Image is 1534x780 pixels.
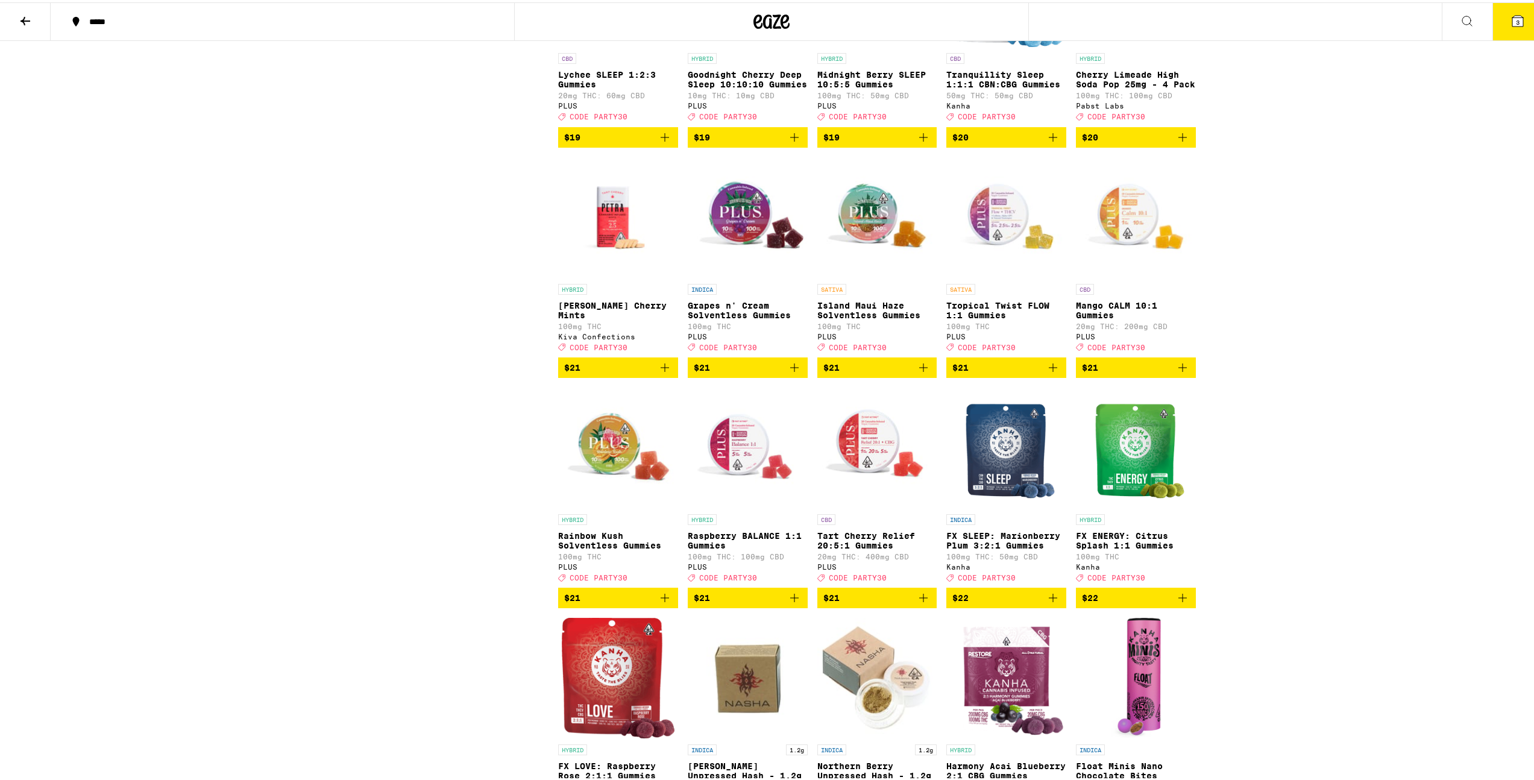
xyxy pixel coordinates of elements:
[1076,742,1105,753] p: INDICA
[699,571,757,579] span: CODE PARTY30
[1082,360,1098,370] span: $21
[817,615,937,736] img: NASHA - Northern Berry Unpressed Hash - 1.2g
[946,742,975,753] p: HYBRID
[1076,298,1196,318] p: Mango CALM 10:1 Gummies
[558,155,678,275] img: Kiva Confections - Petra Tart Cherry Mints
[817,550,937,558] p: 20mg THC: 400mg CBD
[1076,99,1196,107] div: Pabst Labs
[946,155,1066,355] a: Open page for Tropical Twist FLOW 1:1 Gummies from PLUS
[558,125,678,145] button: Add to bag
[946,281,975,292] p: SATIVA
[688,742,717,753] p: INDICA
[688,125,808,145] button: Add to bag
[1082,591,1098,600] span: $22
[688,51,717,61] p: HYBRID
[823,130,840,140] span: $19
[558,51,576,61] p: CBD
[1111,615,1162,736] img: Kanha - Float Minis Nano Chocolate Bites
[688,355,808,376] button: Add to bag
[958,571,1016,579] span: CODE PARTY30
[688,298,808,318] p: Grapes n' Cream Solventless Gummies
[817,68,937,87] p: Midnight Berry SLEEP 10:5:5 Gummies
[817,281,846,292] p: SATIVA
[699,341,757,349] span: CODE PARTY30
[688,385,808,506] img: PLUS - Raspberry BALANCE 1:1 Gummies
[1516,16,1520,24] span: 3
[1076,561,1196,568] div: Kanha
[829,341,887,349] span: CODE PARTY30
[1076,281,1094,292] p: CBD
[1082,130,1098,140] span: $20
[558,512,587,523] p: HYBRID
[946,585,1066,606] button: Add to bag
[688,550,808,558] p: 100mg THC: 100mg CBD
[1087,341,1145,349] span: CODE PARTY30
[688,68,808,87] p: Goodnight Cherry Deep Sleep 10:10:10 Gummies
[1076,330,1196,338] div: PLUS
[1076,550,1196,558] p: 100mg THC
[1076,125,1196,145] button: Add to bag
[946,298,1066,318] p: Tropical Twist FLOW 1:1 Gummies
[688,585,808,606] button: Add to bag
[558,585,678,606] button: Add to bag
[817,585,937,606] button: Add to bag
[1076,51,1105,61] p: HYBRID
[958,111,1016,119] span: CODE PARTY30
[688,615,808,736] img: NASHA - Donny Burger Unpressed Hash - 1.2g
[817,320,937,328] p: 100mg THC
[564,130,580,140] span: $19
[817,155,937,275] img: PLUS - Island Maui Haze Solventless Gummies
[817,298,937,318] p: Island Maui Haze Solventless Gummies
[946,355,1066,376] button: Add to bag
[817,355,937,376] button: Add to bag
[817,89,937,97] p: 100mg THC: 50mg CBD
[688,99,808,107] div: PLUS
[817,759,937,778] p: Northern Berry Unpressed Hash - 1.2g
[558,99,678,107] div: PLUS
[688,385,808,585] a: Open page for Raspberry BALANCE 1:1 Gummies from PLUS
[817,529,937,548] p: Tart Cherry Relief 20:5:1 Gummies
[952,360,969,370] span: $21
[948,615,1066,736] img: Kanha - Harmony Acai Blueberry 2:1 CBG Gummies
[558,68,678,87] p: Lychee SLEEP 1:2:3 Gummies
[946,385,1066,585] a: Open page for FX SLEEP: Marionberry Plum 3:2:1 Gummies from Kanha
[1076,155,1196,275] img: PLUS - Mango CALM 10:1 Gummies
[688,759,808,778] p: [PERSON_NAME] Unpressed Hash - 1.2g
[688,529,808,548] p: Raspberry BALANCE 1:1 Gummies
[823,591,840,600] span: $21
[564,591,580,600] span: $21
[956,385,1057,506] img: Kanha - FX SLEEP: Marionberry Plum 3:2:1 Gummies
[1076,320,1196,328] p: 20mg THC: 200mg CBD
[558,385,678,585] a: Open page for Rainbow Kush Solventless Gummies from PLUS
[694,591,710,600] span: $21
[817,125,937,145] button: Add to bag
[952,130,969,140] span: $20
[558,298,678,318] p: [PERSON_NAME] Cherry Mints
[688,155,808,355] a: Open page for Grapes n' Cream Solventless Gummies from PLUS
[1076,155,1196,355] a: Open page for Mango CALM 10:1 Gummies from PLUS
[1076,89,1196,97] p: 100mg THC: 100mg CBD
[558,759,678,778] p: FX LOVE: Raspberry Rose 2:1:1 Gummies
[570,571,627,579] span: CODE PARTY30
[946,125,1066,145] button: Add to bag
[829,571,887,579] span: CODE PARTY30
[558,561,678,568] div: PLUS
[946,561,1066,568] div: Kanha
[699,111,757,119] span: CODE PARTY30
[946,759,1066,778] p: Harmony Acai Blueberry 2:1 CBG Gummies
[958,341,1016,349] span: CODE PARTY30
[688,330,808,338] div: PLUS
[946,330,1066,338] div: PLUS
[688,512,717,523] p: HYBRID
[946,68,1066,87] p: Tranquillity Sleep 1:1:1 CBN:CBG Gummies
[570,111,627,119] span: CODE PARTY30
[1076,355,1196,376] button: Add to bag
[946,512,975,523] p: INDICA
[817,742,846,753] p: INDICA
[558,550,678,558] p: 100mg THC
[946,99,1066,107] div: Kanha
[817,512,835,523] p: CBD
[694,360,710,370] span: $21
[7,8,87,18] span: Hi. Need any help?
[1076,529,1196,548] p: FX ENERGY: Citrus Splash 1:1 Gummies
